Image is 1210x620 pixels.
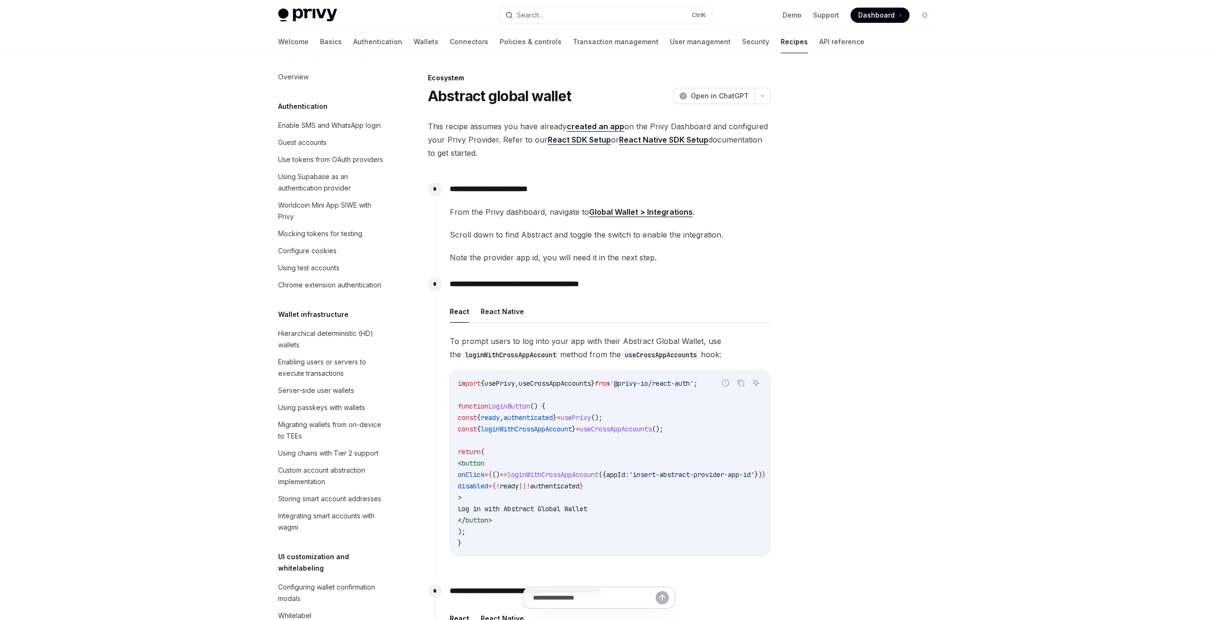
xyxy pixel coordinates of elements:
[450,334,770,361] span: To prompt users to log into your app with their Abstract Global Wallet, use the method from the h...
[278,328,387,351] div: Hierarchical deterministic (HD) wallets
[580,482,583,490] span: }
[278,493,381,505] div: Storing smart account addresses
[271,259,392,277] a: Using test accounts
[458,482,488,490] span: disabled
[526,482,530,490] span: !
[271,225,392,242] a: Mocking tokens for testing
[691,91,749,101] span: Open in ChatGPT
[278,9,337,22] img: light logo
[428,73,771,83] div: Ecosystem
[762,470,766,479] span: }
[271,579,392,607] a: Configuring wallet confirmation modals
[599,470,606,479] span: ({
[462,459,484,467] span: button
[488,516,492,525] span: >
[278,30,309,53] a: Welcome
[652,425,663,433] span: ();
[278,245,337,257] div: Configure cookies
[477,425,481,433] span: {
[271,416,392,445] a: Migrating wallets from on-device to TEEs
[278,356,387,379] div: Enabling users or servers to execute transactions
[500,413,503,422] span: ,
[517,10,543,21] div: Search...
[561,413,591,422] span: usePrivy
[450,251,770,264] span: Note the provider app id, you will need it in the next step.
[500,470,507,479] span: =>
[450,228,770,241] span: Scroll down to find Abstract and toggle the switch to enable the integration.
[278,419,387,442] div: Migrating wallets from on-device to TEEs
[858,10,895,20] span: Dashboard
[742,30,769,53] a: Security
[271,353,392,382] a: Enabling users or servers to execute transactions
[477,413,481,422] span: {
[783,10,802,20] a: Demo
[500,482,519,490] span: ready
[278,551,392,574] h5: UI customization and whitelabeling
[278,510,387,533] div: Integrating smart accounts with wagmi
[461,350,560,360] code: loginWithCrossAppAccount
[428,87,571,105] h1: Abstract global wallet
[484,470,488,479] span: =
[670,30,731,53] a: User management
[271,168,392,197] a: Using Supabase as an authentication provider
[572,425,576,433] span: }
[621,350,701,360] code: useCrossAppAccounts
[458,493,462,502] span: >
[271,197,392,225] a: Worldcoin Mini App SIWE with Privy
[484,379,515,388] span: usePrivy
[515,379,519,388] span: ,
[481,300,524,323] button: React Native
[481,448,484,456] span: (
[271,325,392,353] a: Hierarchical deterministic (HD) wallets
[278,582,387,604] div: Configuring wallet confirmation modals
[481,425,572,433] span: loginWithCrossAppAccount
[458,516,465,525] span: </
[353,30,402,53] a: Authentication
[500,30,561,53] a: Policies & controls
[488,402,530,410] span: LoginButton
[595,379,610,388] span: from
[278,154,383,165] div: Use tokens from OAuth providers
[492,482,496,490] span: {
[719,377,732,389] button: Report incorrect code
[278,228,362,239] div: Mocking tokens for testing
[481,413,500,422] span: ready
[278,465,387,487] div: Custom account abstraction implementation
[271,507,392,536] a: Integrating smart accounts with wagmi
[271,399,392,416] a: Using passkeys with wallets
[278,448,378,459] div: Using chains with Tier 2 support
[619,135,708,145] a: React Native SDK Setup
[458,539,462,547] span: }
[589,207,693,217] a: Global Wallet > Integrations
[530,482,580,490] span: authenticated
[278,71,309,83] div: Overview
[519,482,526,490] span: ||
[488,482,492,490] span: =
[271,382,392,399] a: Server-side user wallets
[629,470,755,479] span: 'insert-abstract-provider-app-id'
[458,413,477,422] span: const
[735,377,747,389] button: Copy the contents from the code block
[673,88,755,104] button: Open in ChatGPT
[458,448,481,456] span: return
[278,120,381,131] div: Enable SMS and WhatsApp login
[414,30,438,53] a: Wallets
[781,30,808,53] a: Recipes
[450,300,469,323] button: React
[278,402,365,413] div: Using passkeys with wallets
[591,413,602,422] span: ();
[278,171,387,194] div: Using Supabase as an authentication provider
[576,425,580,433] span: =
[271,445,392,462] a: Using chains with Tier 2 support
[813,10,839,20] a: Support
[278,309,348,320] h5: Wallet infrastructure
[458,470,484,479] span: onClick
[458,425,477,433] span: const
[503,413,553,422] span: authenticated
[819,30,864,53] a: API reference
[694,379,697,388] span: ;
[573,30,658,53] a: Transaction management
[458,527,465,536] span: );
[278,200,387,222] div: Worldcoin Mini App SIWE with Privy
[271,462,392,490] a: Custom account abstraction implementation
